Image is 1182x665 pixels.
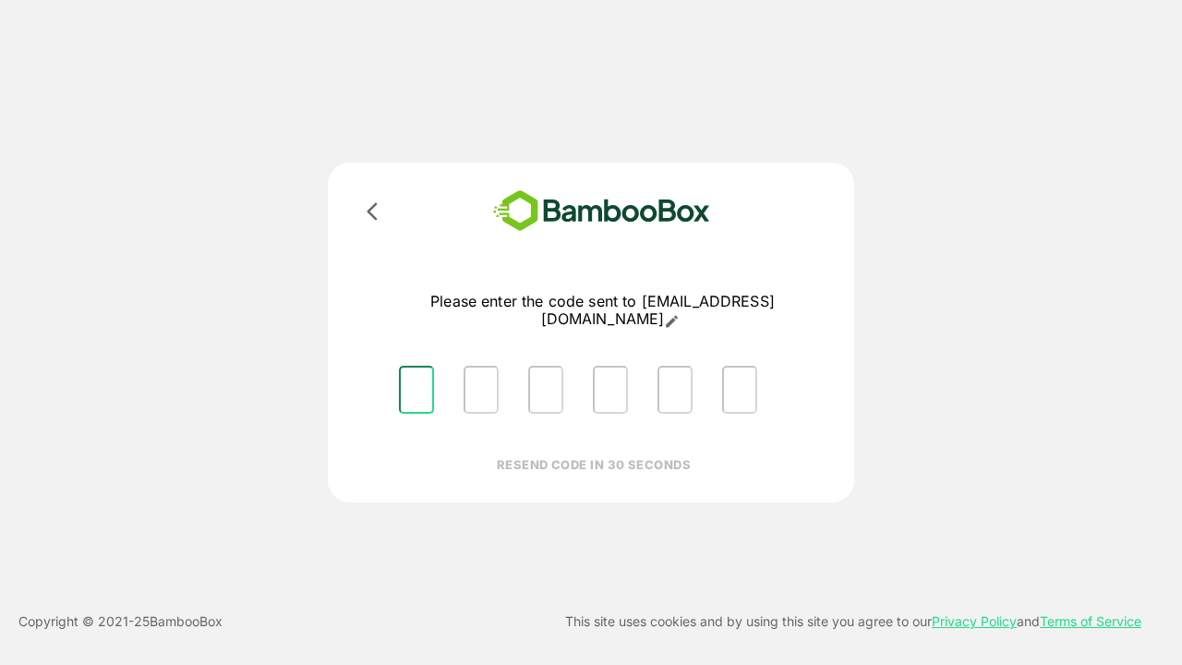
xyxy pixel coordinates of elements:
input: Please enter OTP character 1 [399,366,434,414]
input: Please enter OTP character 4 [593,366,628,414]
a: Privacy Policy [932,613,1017,629]
img: bamboobox [466,185,737,237]
input: Please enter OTP character 3 [528,366,563,414]
a: Terms of Service [1040,613,1141,629]
input: Please enter OTP character 6 [722,366,757,414]
p: Please enter the code sent to [EMAIL_ADDRESS][DOMAIN_NAME] [384,293,821,329]
p: Copyright © 2021- 25 BambooBox [18,611,223,633]
p: This site uses cookies and by using this site you agree to our and [565,611,1141,633]
input: Please enter OTP character 5 [657,366,693,414]
input: Please enter OTP character 2 [464,366,499,414]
